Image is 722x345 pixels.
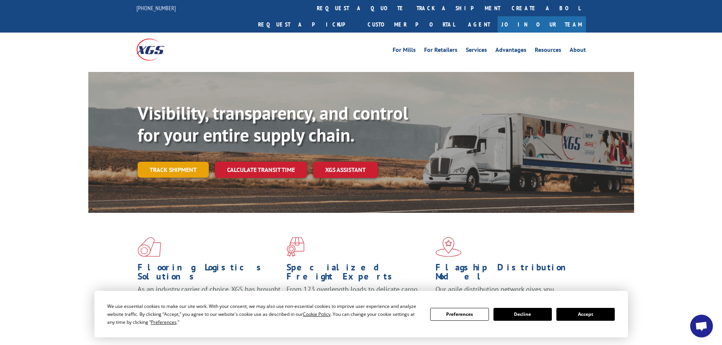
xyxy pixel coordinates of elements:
a: Agent [460,16,498,33]
a: Resources [535,47,561,55]
button: Decline [493,308,552,321]
a: About [570,47,586,55]
button: Preferences [430,308,489,321]
h1: Flagship Distribution Model [435,263,579,285]
button: Accept [556,308,615,321]
a: For Retailers [424,47,457,55]
img: xgs-icon-total-supply-chain-intelligence-red [138,237,161,257]
a: Advantages [495,47,526,55]
h1: Specialized Freight Experts [287,263,430,285]
a: Open chat [690,315,713,337]
a: Customer Portal [362,16,460,33]
div: We use essential cookies to make our site work. With your consent, we may also use non-essential ... [107,302,421,326]
a: Join Our Team [498,16,586,33]
h1: Flooring Logistics Solutions [138,263,281,285]
img: xgs-icon-flagship-distribution-model-red [435,237,462,257]
a: Calculate transit time [215,162,307,178]
a: Track shipment [138,162,209,178]
span: Preferences [151,319,177,325]
span: Cookie Policy [303,311,330,317]
a: Request a pickup [252,16,362,33]
b: Visibility, transparency, and control for your entire supply chain. [138,101,408,147]
div: Cookie Consent Prompt [94,291,628,337]
a: For Mills [393,47,416,55]
p: From 123 overlength loads to delicate cargo, our experienced staff knows the best way to move you... [287,285,430,318]
span: As an industry carrier of choice, XGS has brought innovation and dedication to flooring logistics... [138,285,280,312]
a: Services [466,47,487,55]
span: Our agile distribution network gives you nationwide inventory management on demand. [435,285,575,303]
a: XGS ASSISTANT [313,162,378,178]
img: xgs-icon-focused-on-flooring-red [287,237,304,257]
a: [PHONE_NUMBER] [136,4,176,12]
